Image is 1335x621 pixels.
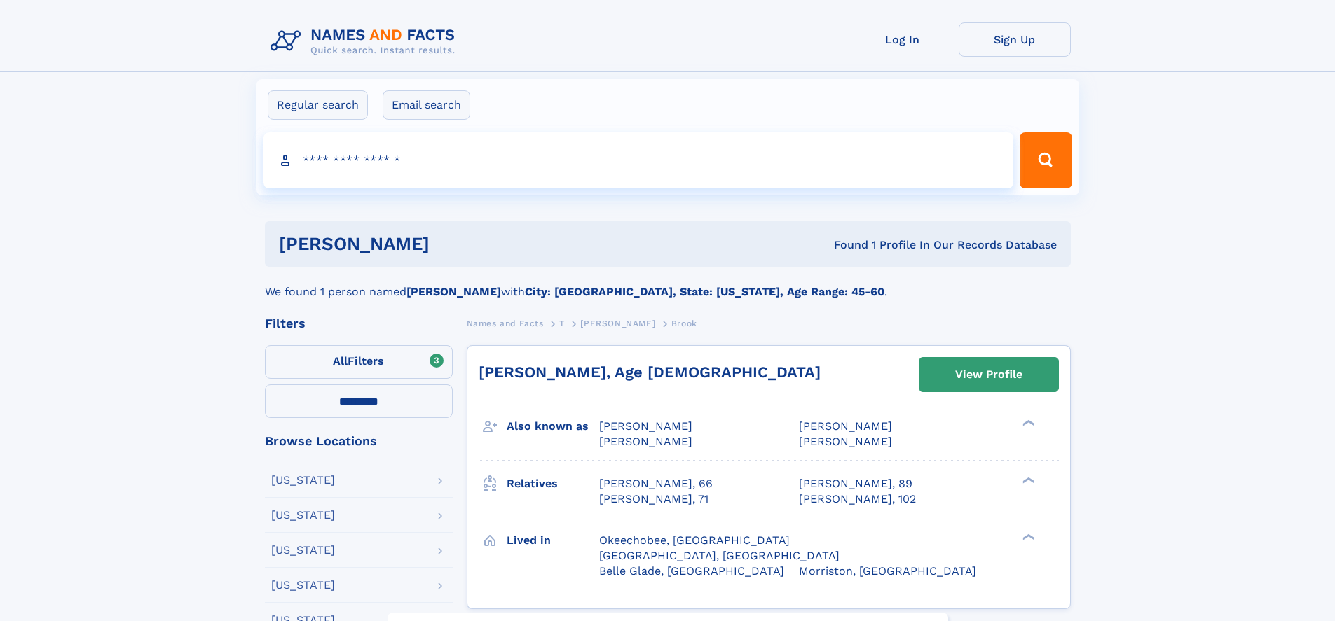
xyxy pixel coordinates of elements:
a: [PERSON_NAME], Age [DEMOGRAPHIC_DATA] [479,363,821,381]
div: [US_STATE] [271,475,335,486]
a: T [559,314,565,332]
span: All [333,354,348,368]
span: Belle Glade, [GEOGRAPHIC_DATA] [599,564,784,578]
a: Names and Facts [467,314,544,332]
div: Filters [265,317,453,330]
h3: Lived in [507,529,599,552]
a: View Profile [919,358,1058,391]
input: search input [263,132,1014,188]
a: [PERSON_NAME], 71 [599,491,708,507]
a: [PERSON_NAME], 102 [799,491,916,507]
label: Email search [383,90,470,120]
div: ❯ [1019,475,1036,484]
h3: Relatives [507,472,599,496]
span: T [559,319,565,328]
img: Logo Names and Facts [265,22,467,60]
div: [US_STATE] [271,545,335,556]
a: [PERSON_NAME], 89 [799,476,912,491]
label: Regular search [268,90,368,120]
div: Browse Locations [265,435,453,447]
a: Log In [847,22,959,57]
div: [US_STATE] [271,510,335,521]
h1: [PERSON_NAME] [279,235,632,253]
h3: Also known as [507,414,599,438]
b: City: [GEOGRAPHIC_DATA], State: [US_STATE], Age Range: 45-60 [525,285,884,298]
span: [PERSON_NAME] [580,319,655,328]
button: Search Button [1020,132,1072,188]
span: Morriston, [GEOGRAPHIC_DATA] [799,564,976,578]
span: [PERSON_NAME] [799,419,892,433]
span: Brook [671,319,697,328]
div: We found 1 person named with . [265,267,1071,300]
a: [PERSON_NAME], 66 [599,476,713,491]
div: ❯ [1019,419,1036,428]
b: [PERSON_NAME] [406,285,501,298]
label: Filters [265,345,453,379]
a: [PERSON_NAME] [580,314,655,332]
span: Okeechobee, [GEOGRAPHIC_DATA] [599,533,790,547]
div: [US_STATE] [271,580,335,591]
span: [PERSON_NAME] [599,435,692,448]
a: Sign Up [959,22,1071,57]
span: [PERSON_NAME] [599,419,692,433]
div: View Profile [955,358,1022,391]
span: [PERSON_NAME] [799,435,892,448]
span: [GEOGRAPHIC_DATA], [GEOGRAPHIC_DATA] [599,549,840,562]
div: ❯ [1019,532,1036,541]
div: Found 1 Profile In Our Records Database [631,237,1057,253]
